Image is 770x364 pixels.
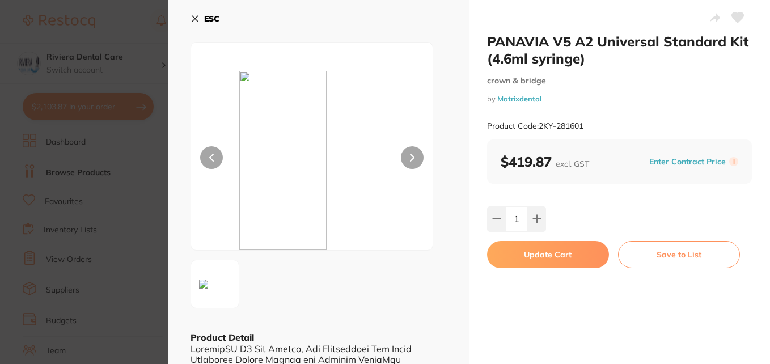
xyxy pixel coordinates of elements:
[487,121,583,131] small: Product Code: 2KY-281601
[729,157,738,166] label: i
[556,159,589,169] span: excl. GST
[501,153,589,170] b: $419.87
[487,33,752,67] h2: PANAVIA V5 A2 Universal Standard Kit (4.6ml syringe)
[497,94,541,103] a: Matrixdental
[191,9,219,28] button: ESC
[487,95,752,103] small: by
[194,275,213,293] img: anBn
[487,241,609,268] button: Update Cart
[191,332,254,343] b: Product Detail
[487,76,752,86] small: crown & bridge
[204,14,219,24] b: ESC
[646,156,729,167] button: Enter Contract Price
[618,241,740,268] button: Save to List
[239,71,384,250] img: anBn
